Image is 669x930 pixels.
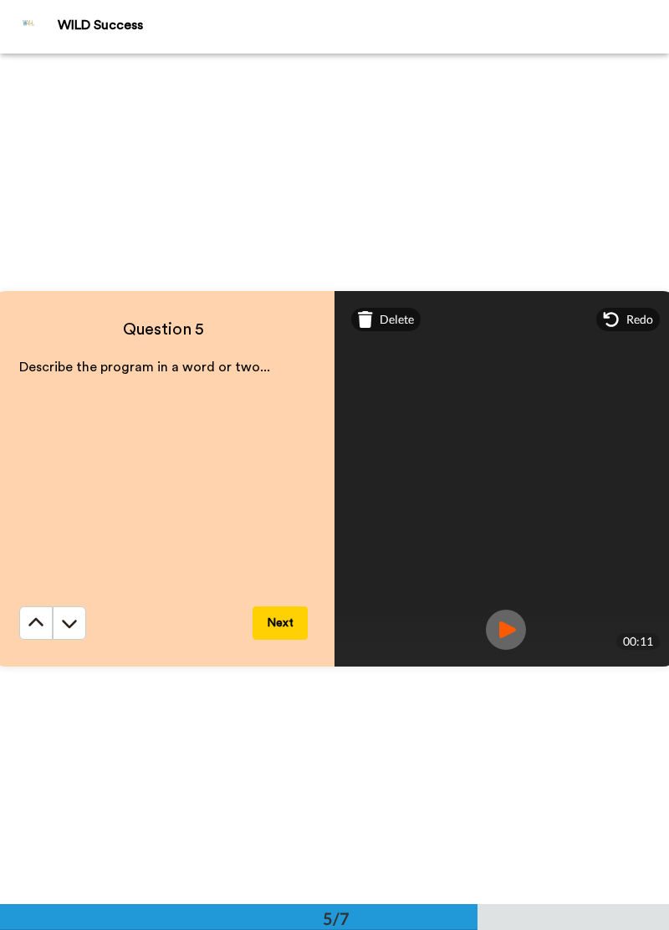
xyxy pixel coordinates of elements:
[351,308,421,331] div: Delete
[58,18,668,33] div: WILD Success
[296,907,376,930] div: 5/7
[616,633,660,650] div: 00:11
[596,308,660,331] div: Redo
[253,606,308,640] button: Next
[19,318,308,341] h4: Question 5
[19,360,270,374] span: Describe the program in a word or two...
[9,7,49,47] img: Profile Image
[486,610,526,650] img: ic_record_play.svg
[626,311,653,328] span: Redo
[380,311,414,328] span: Delete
